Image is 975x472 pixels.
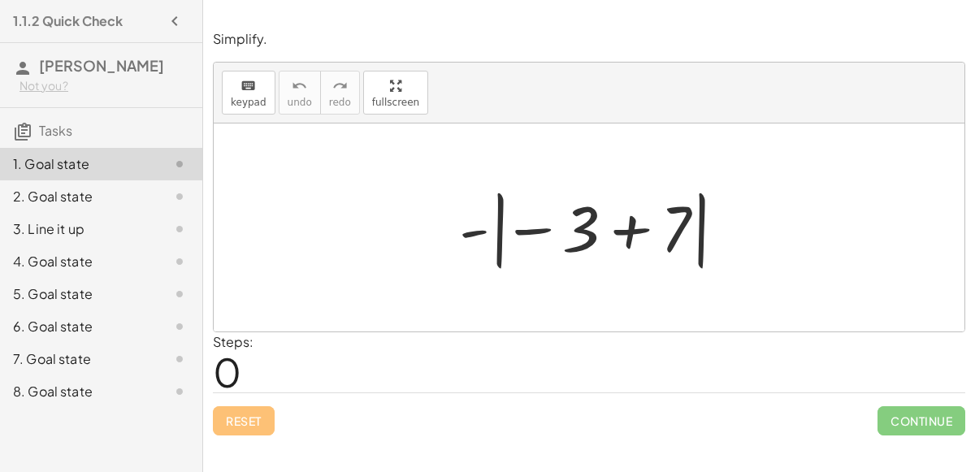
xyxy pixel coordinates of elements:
[363,71,428,115] button: fullscreen
[13,382,144,401] div: 8. Goal state
[213,30,965,49] p: Simplify.
[170,187,189,206] i: Task not started.
[13,349,144,369] div: 7. Goal state
[320,71,360,115] button: redoredo
[222,71,275,115] button: keyboardkeypad
[213,347,241,396] span: 0
[240,76,256,96] i: keyboard
[292,76,307,96] i: undo
[19,78,189,94] div: Not you?
[170,154,189,174] i: Task not started.
[170,317,189,336] i: Task not started.
[170,252,189,271] i: Task not started.
[13,252,144,271] div: 4. Goal state
[39,122,72,139] span: Tasks
[288,97,312,108] span: undo
[170,284,189,304] i: Task not started.
[170,349,189,369] i: Task not started.
[13,11,123,31] h4: 1.1.2 Quick Check
[170,219,189,239] i: Task not started.
[13,187,144,206] div: 2. Goal state
[332,76,348,96] i: redo
[279,71,321,115] button: undoundo
[13,154,144,174] div: 1. Goal state
[329,97,351,108] span: redo
[13,284,144,304] div: 5. Goal state
[372,97,419,108] span: fullscreen
[39,56,164,75] span: [PERSON_NAME]
[231,97,266,108] span: keypad
[13,219,144,239] div: 3. Line it up
[13,317,144,336] div: 6. Goal state
[213,333,253,350] label: Steps:
[170,382,189,401] i: Task not started.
